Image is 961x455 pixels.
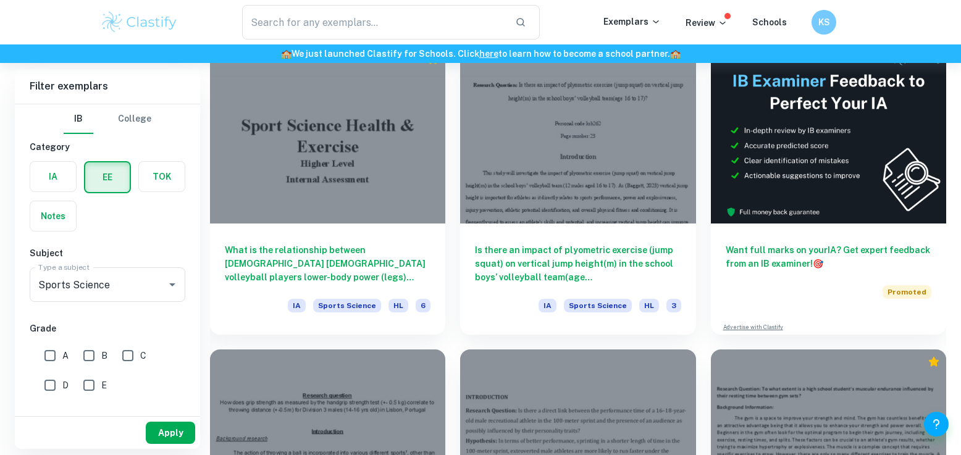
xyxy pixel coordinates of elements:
[639,299,659,312] span: HL
[813,259,823,269] span: 🎯
[15,69,200,104] h6: Filter exemplars
[64,104,93,134] button: IB
[475,243,681,284] h6: Is there an impact of plyometric exercise (jump squat) on vertical jump height(m) in the school b...
[313,299,381,312] span: Sports Science
[64,104,151,134] div: Filter type choice
[666,299,681,312] span: 3
[924,412,949,436] button: Help and Feedback
[30,162,76,191] button: IA
[242,5,505,40] input: Search for any exemplars...
[564,299,632,312] span: Sports Science
[726,243,931,270] h6: Want full marks on your IA ? Get expert feedback from an IB examiner!
[30,201,76,231] button: Notes
[30,246,185,260] h6: Subject
[479,49,498,59] a: here
[539,299,556,312] span: IA
[723,323,783,332] a: Advertise with Clastify
[210,47,445,335] a: What is the relationship between [DEMOGRAPHIC_DATA] [DEMOGRAPHIC_DATA] volleyball players lower-b...
[225,243,430,284] h6: What is the relationship between [DEMOGRAPHIC_DATA] [DEMOGRAPHIC_DATA] volleyball players lower-b...
[711,47,946,223] img: Thumbnail
[812,10,836,35] button: KS
[146,422,195,444] button: Apply
[427,53,439,65] div: Premium
[281,49,292,59] span: 🏫
[288,299,306,312] span: IA
[30,140,185,154] h6: Category
[928,356,940,368] div: Premium
[101,378,107,392] span: E
[460,47,695,335] a: Is there an impact of plyometric exercise (jump squat) on vertical jump height(m) in the school b...
[101,349,107,362] span: B
[752,17,787,27] a: Schools
[140,349,146,362] span: C
[139,162,185,191] button: TOK
[388,299,408,312] span: HL
[603,15,661,28] p: Exemplars
[686,16,728,30] p: Review
[416,299,430,312] span: 6
[62,378,69,392] span: D
[883,285,931,299] span: Promoted
[38,262,90,272] label: Type a subject
[670,49,681,59] span: 🏫
[100,10,178,35] img: Clastify logo
[62,349,69,362] span: A
[118,104,151,134] button: College
[30,322,185,335] h6: Grade
[711,47,946,335] a: Want full marks on yourIA? Get expert feedback from an IB examiner!PromotedAdvertise with Clastify
[817,15,831,29] h6: KS
[2,47,959,61] h6: We just launched Clastify for Schools. Click to learn how to become a school partner.
[85,162,130,192] button: EE
[164,276,181,293] button: Open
